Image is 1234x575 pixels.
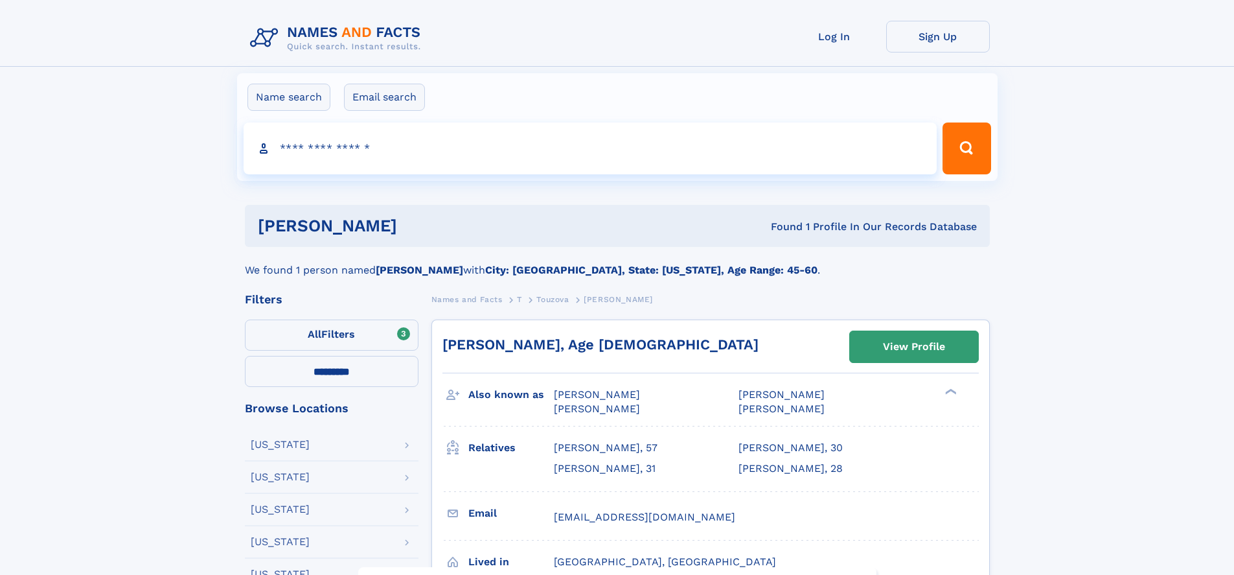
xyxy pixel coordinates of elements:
[245,247,990,278] div: We found 1 person named with .
[850,331,978,362] a: View Profile
[468,502,554,524] h3: Email
[244,123,937,174] input: search input
[431,291,503,307] a: Names and Facts
[468,437,554,459] h3: Relatives
[251,440,310,450] div: [US_STATE]
[738,403,825,415] span: [PERSON_NAME]
[554,388,640,401] span: [PERSON_NAME]
[738,388,825,401] span: [PERSON_NAME]
[251,504,310,515] div: [US_STATE]
[251,472,310,482] div: [US_STATE]
[942,388,957,396] div: ❯
[943,123,990,174] button: Search Button
[783,21,886,53] a: Log In
[258,218,584,234] h1: [PERSON_NAME]
[485,264,817,276] b: City: [GEOGRAPHIC_DATA], State: [US_STATE], Age Range: 45-60
[883,332,945,362] div: View Profile
[308,328,321,340] span: All
[245,294,418,305] div: Filters
[247,84,330,111] label: Name search
[468,551,554,573] h3: Lived in
[584,220,977,234] div: Found 1 Profile In Our Records Database
[442,336,759,353] a: [PERSON_NAME], Age [DEMOGRAPHIC_DATA]
[554,462,656,476] a: [PERSON_NAME], 31
[344,84,425,111] label: Email search
[554,511,735,523] span: [EMAIL_ADDRESS][DOMAIN_NAME]
[554,441,657,455] a: [PERSON_NAME], 57
[251,537,310,547] div: [US_STATE]
[738,462,843,476] a: [PERSON_NAME], 28
[584,295,653,304] span: [PERSON_NAME]
[245,21,431,56] img: Logo Names and Facts
[554,556,776,568] span: [GEOGRAPHIC_DATA], [GEOGRAPHIC_DATA]
[245,403,418,414] div: Browse Locations
[536,295,569,304] span: Touzova
[517,295,522,304] span: T
[554,403,640,415] span: [PERSON_NAME]
[536,291,569,307] a: Touzova
[376,264,463,276] b: [PERSON_NAME]
[738,441,843,455] a: [PERSON_NAME], 30
[468,384,554,406] h3: Also known as
[517,291,522,307] a: T
[245,320,418,351] label: Filters
[886,21,990,53] a: Sign Up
